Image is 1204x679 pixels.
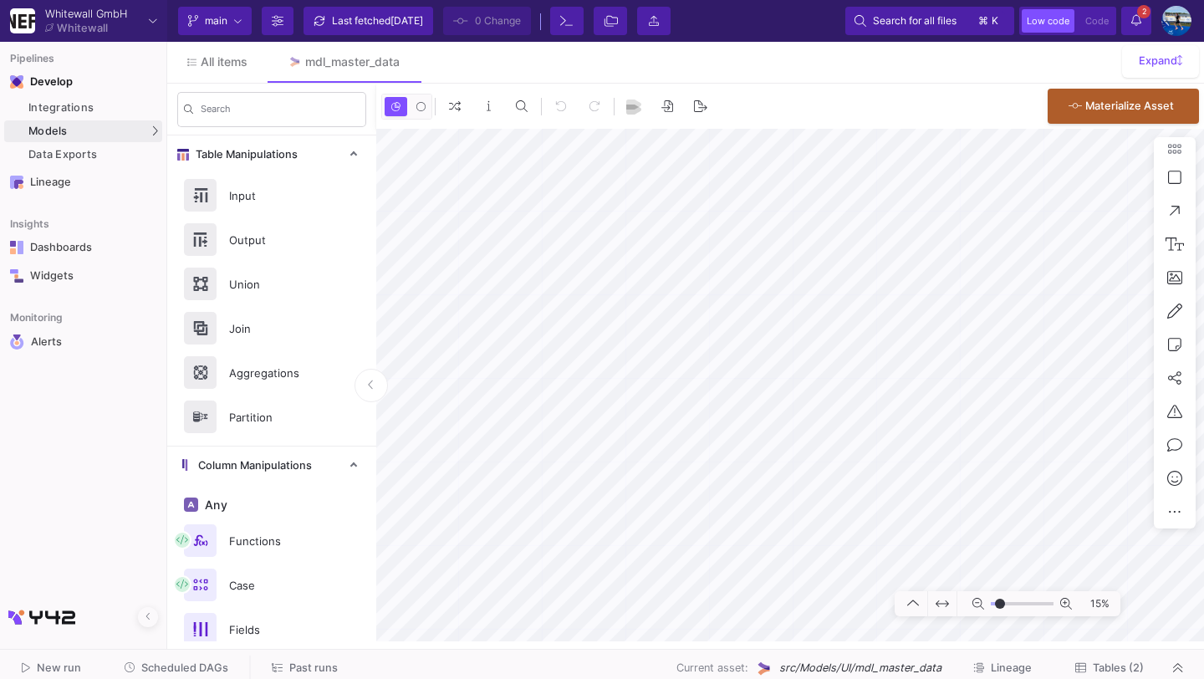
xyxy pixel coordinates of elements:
button: Case [167,563,376,607]
span: New run [37,661,81,674]
mat-expansion-panel-header: Table Manipulations [167,135,376,173]
img: Navigation icon [10,176,23,189]
img: UI Model [755,660,773,677]
span: ⌘ [978,11,988,31]
button: main [178,7,252,35]
input: Search [201,106,360,118]
span: Low code [1027,15,1069,27]
a: Navigation iconLineage [4,169,162,196]
span: k [992,11,998,31]
div: Develop [30,75,55,89]
div: Table Manipulations [167,173,376,446]
span: 2 [1137,5,1150,18]
div: Input [219,183,334,208]
button: Materialize Asset [1048,89,1199,124]
button: Functions [167,518,376,563]
span: main [205,8,227,33]
button: Join [167,306,376,350]
mat-expansion-panel-header: Column Manipulations [167,447,376,484]
img: Navigation icon [10,334,24,350]
div: Aggregations [219,360,334,385]
a: Navigation iconDashboards [4,234,162,261]
button: Last fetched[DATE] [304,7,433,35]
div: Fields [219,617,334,642]
div: Output [219,227,334,253]
a: Integrations [4,97,162,119]
button: Output [167,217,376,262]
span: All items [201,55,247,69]
button: Aggregations [167,350,376,395]
div: Last fetched [332,8,423,33]
img: Navigation icon [10,75,23,89]
div: Union [219,272,334,297]
div: Join [219,316,334,341]
div: Partition [219,405,334,430]
img: Navigation icon [10,269,23,283]
span: Current asset: [676,660,748,676]
div: Functions [219,528,334,554]
span: Materialize Asset [1085,100,1174,112]
button: Partition [167,395,376,439]
img: YZ4Yr8zUCx6JYM5gIgaTIQYeTXdcwQjnYC8iZtTV.png [10,8,35,33]
span: Scheduled DAGs [141,661,228,674]
button: 2 [1121,7,1151,35]
span: Models [28,125,68,138]
button: Low code [1022,9,1074,33]
button: Search for all files⌘k [845,7,1014,35]
span: src/Models/UI/mdl_master_data [779,660,941,676]
div: Widgets [30,269,139,283]
a: Navigation iconWidgets [4,263,162,289]
button: Input [167,173,376,217]
div: mdl_master_data [305,55,400,69]
div: Dashboards [30,241,139,254]
div: Lineage [30,176,139,189]
img: Navigation icon [10,241,23,254]
span: [DATE] [390,14,423,27]
a: Navigation iconAlerts [4,328,162,356]
img: Tab icon [288,55,302,69]
button: ⌘k [973,11,1005,31]
span: Any [202,498,227,512]
mat-expansion-panel-header: Navigation iconDevelop [4,69,162,95]
img: AEdFTp4_RXFoBzJxSaYPMZp7Iyigz82078j9C0hFtL5t=s96-c [1161,6,1191,36]
span: Code [1085,15,1109,27]
span: Past runs [289,661,338,674]
button: Code [1080,9,1114,33]
button: Fields [167,607,376,651]
span: Search for all files [873,8,957,33]
div: Whitewall GmbH [45,8,127,19]
div: Alerts [31,334,140,350]
div: Case [219,573,334,598]
div: Data Exports [28,148,158,161]
span: Tables (2) [1093,661,1144,674]
span: 15% [1079,590,1116,619]
a: Data Exports [4,144,162,166]
span: Column Manipulations [191,459,312,472]
button: Union [167,262,376,306]
span: Table Manipulations [189,148,298,161]
div: Whitewall [57,23,108,33]
div: Integrations [28,101,158,115]
span: Lineage [991,661,1032,674]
